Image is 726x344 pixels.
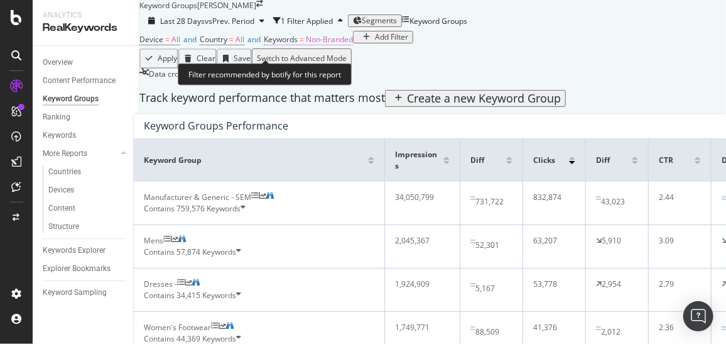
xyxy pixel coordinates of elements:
div: Open Intercom Messenger [683,301,713,331]
div: Apply [158,54,177,63]
div: Content Performance [43,74,116,87]
span: 44,369 Keywords [176,333,236,344]
div: 3.09 [659,235,696,247]
span: Non-Branded [306,34,353,45]
span: Country [200,34,227,45]
span: 34,415 Keywords [176,290,236,301]
a: Keywords [43,129,130,142]
div: Structure [48,220,79,233]
div: Clear [197,54,215,63]
span: Contains [144,247,236,258]
a: Countries [48,165,130,179]
a: More Reports [43,147,117,160]
div: 1 Filter Applied [281,16,333,26]
button: Keyword Groups [402,11,467,31]
div: Ranking [43,111,70,124]
div: Data crossed with the Crawl [149,69,247,84]
div: 5,910 [602,235,621,247]
a: Ranking [43,111,130,124]
div: Save [234,54,251,63]
button: Create a new Keyword Group [385,90,566,107]
div: 1,749,771 [395,322,444,333]
div: 731,722 [475,196,504,208]
a: Structure [48,220,130,233]
img: Equal [470,240,475,243]
div: 1,924,909 [395,279,444,290]
div: 88,509 [475,326,499,338]
span: Clicks [533,155,555,166]
img: Equal [596,326,601,330]
span: Diff [596,155,610,166]
div: 52,301 [475,240,499,251]
button: Switch to Advanced Mode [252,48,352,69]
span: Segments [362,15,397,26]
div: Keywords [43,129,76,142]
div: Manufacturer & Generic - SEM [144,192,251,203]
button: Save [217,48,252,69]
span: Device [139,34,163,45]
div: 2.79 [659,279,696,290]
div: Overview [43,56,73,69]
div: Women's Footwear [144,322,211,333]
div: 2,954 [602,279,621,290]
span: Diff [470,155,484,166]
span: Keywords [264,34,298,45]
button: Add Filter [353,31,413,43]
div: 41,376 [533,322,571,333]
a: Keywords Explorer [43,244,130,257]
div: Switch to Advanced Mode [257,54,347,63]
img: Equal [596,196,601,200]
span: and [247,34,261,45]
div: 2,045,367 [395,235,444,247]
div: Devices [48,184,74,197]
span: = [165,34,170,45]
img: Equal [470,196,475,200]
button: Last 28 DaysvsPrev. Period [139,15,273,27]
span: Last 28 Days [160,16,205,26]
div: 832,874 [533,192,571,203]
div: Track keyword performance that matters most [139,90,385,107]
div: 43,023 [601,196,625,208]
span: CTR [659,155,673,166]
a: Content Performance [43,74,130,87]
div: Keyword Groups [43,92,99,106]
div: Keyword Groups Performance [144,119,288,132]
div: 2.36 [659,322,696,333]
span: 759,576 Keywords [176,203,241,214]
div: Dresses - [144,279,177,290]
div: Mens [144,235,163,247]
div: Analytics [43,10,129,21]
span: Contains [144,290,236,301]
div: 34,050,799 [395,192,444,203]
div: Create a new Keyword Group [407,92,561,105]
div: Filter recommended by botify for this report [178,64,352,86]
a: Explorer Bookmarks [43,262,130,275]
a: Keyword Groups [43,92,130,106]
div: Countries [48,165,81,179]
button: Apply [139,48,178,69]
a: Devices [48,184,130,197]
div: Content [48,202,75,215]
div: 63,207 [533,235,571,247]
a: Content [48,202,130,215]
img: Equal [470,283,475,287]
button: Segments [348,14,402,27]
div: 2,012 [601,326,620,338]
div: RealKeywords [43,21,129,35]
span: Contains [144,203,241,214]
img: Equal [470,326,475,330]
div: 5,167 [475,283,495,294]
span: = [300,34,304,45]
a: Keyword Sampling [43,286,130,299]
div: Keywords Explorer [43,244,106,257]
span: All [171,34,180,45]
div: Keyword Groups [409,16,467,26]
div: Keyword Sampling [43,286,107,299]
div: Add Filter [375,33,408,42]
span: Keyword Group [144,155,202,166]
span: vs Prev. Period [205,16,254,26]
span: and [183,34,197,45]
a: Overview [43,56,130,69]
span: All [236,34,244,45]
span: 57,874 Keywords [176,247,236,257]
